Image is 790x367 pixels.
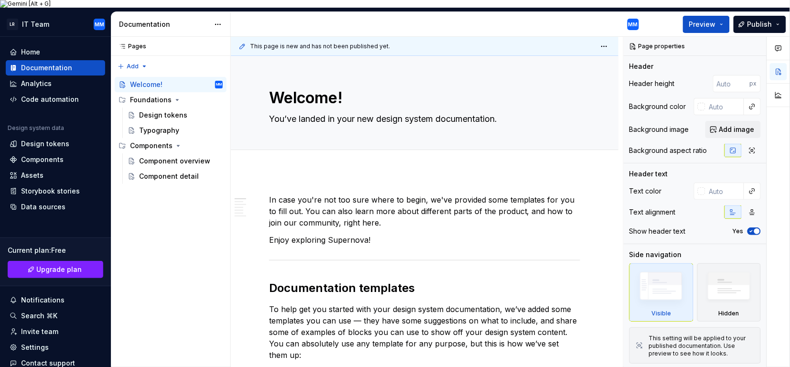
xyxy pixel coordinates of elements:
input: Auto [705,183,744,200]
button: Add [115,60,151,73]
a: Code automation [6,92,105,107]
div: Text color [629,186,662,196]
a: Components [6,152,105,167]
div: Settings [21,343,49,352]
div: Documentation [119,20,209,29]
a: Design tokens [6,136,105,151]
a: Welcome!MM [115,77,227,92]
div: Foundations [115,92,227,108]
div: Design tokens [21,139,69,149]
button: Notifications [6,292,105,308]
div: This setting will be applied to your published documentation. Use preview to see how it looks. [649,335,755,357]
span: Upgrade plan [37,265,82,274]
button: LRIT TeamMM [2,14,109,34]
div: Storybook stories [21,186,80,196]
div: Hidden [697,263,761,322]
div: Pages [115,43,146,50]
div: Component overview [139,156,210,166]
div: Header height [629,79,675,88]
p: Enjoy exploring Supernova! [269,234,580,246]
h2: Documentation templates [269,281,580,296]
a: Analytics [6,76,105,91]
div: Side navigation [629,250,682,259]
span: Add image [719,125,755,134]
span: This page is new and has not been published yet. [250,43,390,50]
p: px [750,80,757,87]
div: LR [7,19,18,30]
textarea: You’ve landed in your new design system documentation. [267,111,578,127]
input: Auto [713,75,750,92]
span: Publish [747,20,772,29]
div: Home [21,47,40,57]
div: MM [628,21,638,28]
div: Search ⌘K [21,311,57,321]
div: Page tree [115,77,227,184]
div: Code automation [21,95,79,104]
a: Design tokens [124,108,227,123]
button: Preview [683,16,730,33]
div: Hidden [719,310,739,317]
textarea: Welcome! [267,86,578,109]
div: Visible [651,310,671,317]
span: Preview [689,20,716,29]
button: Search ⌘K [6,308,105,324]
a: Settings [6,340,105,355]
div: Foundations [130,95,172,105]
div: Documentation [21,63,72,73]
div: Background color [629,102,686,111]
div: MM [95,21,104,28]
div: Background aspect ratio [629,146,707,155]
input: Auto [705,98,744,115]
a: Documentation [6,60,105,76]
div: Components [21,155,64,164]
a: Invite team [6,324,105,339]
div: Text alignment [629,207,676,217]
div: Design system data [8,124,64,132]
a: Assets [6,168,105,183]
div: Data sources [21,202,65,212]
div: Component detail [139,172,199,181]
button: Add image [705,121,761,138]
div: Typography [139,126,179,135]
p: In case you're not too sure where to begin, we've provided some templates for you to fill out. Yo... [269,194,580,228]
div: Analytics [21,79,52,88]
div: Components [130,141,173,151]
div: Notifications [21,295,65,305]
a: Data sources [6,199,105,215]
div: IT Team [22,20,49,29]
div: Background image [629,125,689,134]
div: Assets [21,171,43,180]
button: Publish [734,16,786,33]
a: Component detail [124,169,227,184]
a: Storybook stories [6,183,105,199]
a: Component overview [124,153,227,169]
label: Yes [733,227,744,235]
div: Welcome! [130,80,162,89]
a: Typography [124,123,227,138]
div: Invite team [21,327,58,336]
div: Show header text [629,227,686,236]
div: Visible [629,263,693,322]
button: Upgrade plan [8,261,103,278]
div: Components [115,138,227,153]
div: Design tokens [139,110,187,120]
div: Header text [629,169,668,179]
div: MM [216,80,222,89]
a: Home [6,44,105,60]
div: Header [629,62,654,71]
span: Add [127,63,139,70]
div: Current plan : Free [8,246,103,255]
p: To help get you started with your design system documentation, we’ve added some templates you can... [269,303,580,361]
